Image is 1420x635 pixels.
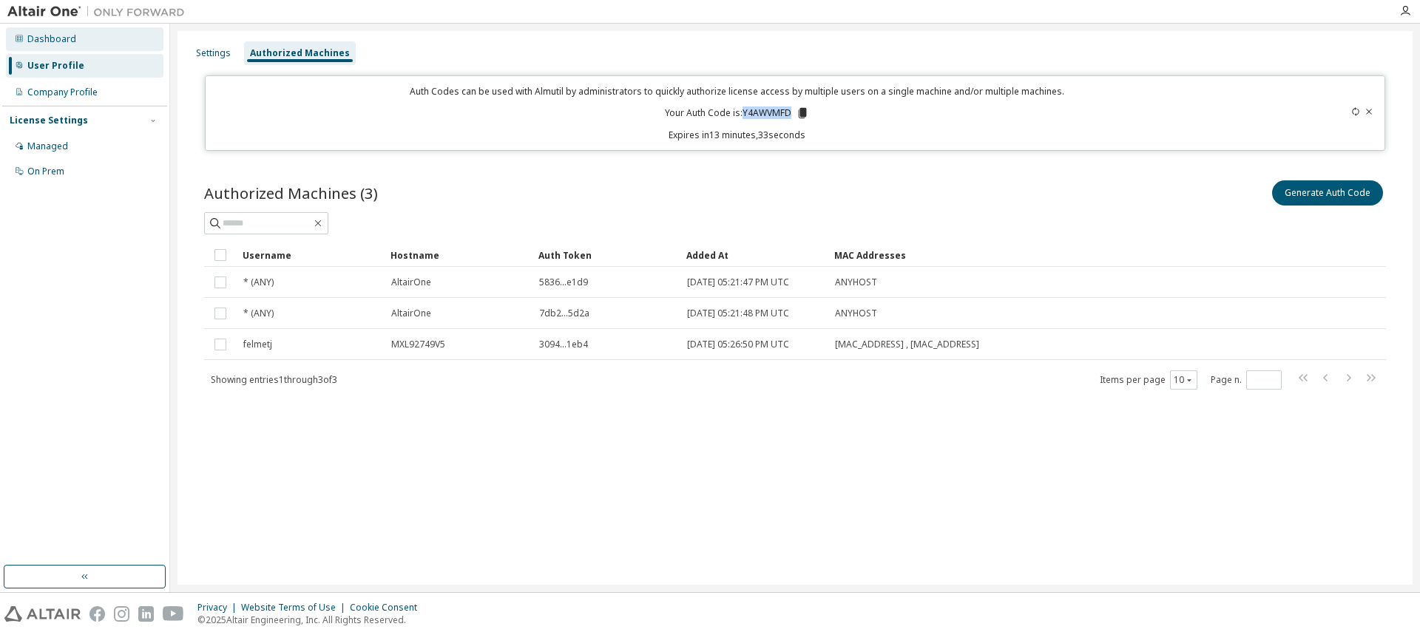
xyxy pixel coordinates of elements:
span: [DATE] 05:21:48 PM UTC [687,308,789,319]
img: instagram.svg [114,606,129,622]
div: Dashboard [27,33,76,45]
div: Username [243,243,379,267]
p: Auth Codes can be used with Almutil by administrators to quickly authorize license access by mult... [214,85,1260,98]
span: [MAC_ADDRESS] , [MAC_ADDRESS] [835,339,979,350]
div: User Profile [27,60,84,72]
div: Added At [686,243,822,267]
span: 5836...e1d9 [539,276,588,288]
div: Managed [27,140,68,152]
div: Settings [196,47,231,59]
span: Items per page [1100,370,1197,390]
p: Expires in 13 minutes, 33 seconds [214,129,1260,141]
div: Company Profile [27,86,98,98]
span: * (ANY) [243,276,274,288]
p: Your Auth Code is: Y4AWVMFD [665,106,809,120]
span: 3094...1eb4 [539,339,588,350]
span: felmetj [243,339,272,350]
button: 10 [1174,374,1194,386]
div: License Settings [10,115,88,126]
div: Website Terms of Use [241,602,350,614]
span: * (ANY) [243,308,274,319]
span: ANYHOST [835,308,877,319]
span: 7db2...5d2a [539,308,589,319]
div: Auth Token [538,243,674,267]
span: Showing entries 1 through 3 of 3 [211,373,337,386]
span: Page n. [1211,370,1282,390]
img: facebook.svg [89,606,105,622]
span: ANYHOST [835,276,877,288]
span: AltairOne [391,276,431,288]
div: Authorized Machines [250,47,350,59]
div: Hostname [390,243,527,267]
div: MAC Addresses [834,243,1231,267]
img: altair_logo.svg [4,606,81,622]
p: © 2025 Altair Engineering, Inc. All Rights Reserved. [197,614,426,626]
div: Cookie Consent [350,602,426,614]
img: Altair One [7,4,192,19]
span: MXL92749V5 [391,339,445,350]
span: [DATE] 05:21:47 PM UTC [687,276,789,288]
button: Generate Auth Code [1272,180,1383,206]
img: linkedin.svg [138,606,154,622]
div: On Prem [27,166,64,177]
span: Authorized Machines (3) [204,183,378,203]
span: AltairOne [391,308,431,319]
div: Privacy [197,602,241,614]
span: [DATE] 05:26:50 PM UTC [687,339,789,350]
img: youtube.svg [163,606,184,622]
